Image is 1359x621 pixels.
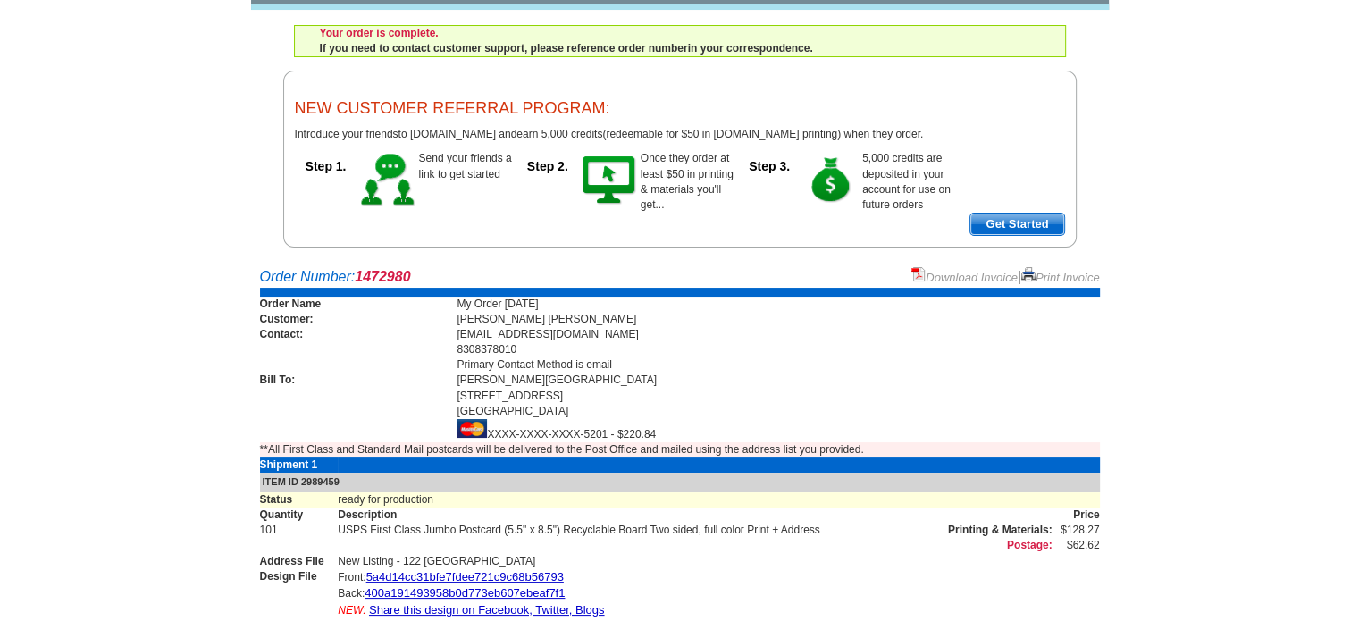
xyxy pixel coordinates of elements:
[457,297,1099,312] td: My Order [DATE]
[516,160,579,172] h5: Step 2.
[260,554,339,569] td: Address File
[295,160,357,172] h5: Step 1.
[260,569,339,586] td: Design File
[355,269,410,284] strong: 1472980
[1053,538,1100,553] td: $62.62
[365,586,565,600] a: 400a191493958b0d773eb607ebeaf7f1
[338,523,1052,538] td: USPS First Class Jumbo Postcard (5.5" x 8.5") Recyclable Board Two sided, full color Print + Address
[457,312,1099,327] td: [PERSON_NAME] [PERSON_NAME]
[1053,523,1100,538] td: $128.27
[457,419,487,438] img: mast.gif
[948,523,1053,538] span: Printing & Materials:
[457,342,1099,357] td: 8308378010
[457,357,1099,373] td: Primary Contact Method is email
[357,151,419,210] img: step-1.gif
[338,554,1052,569] td: New Listing - 122 [GEOGRAPHIC_DATA]
[579,151,641,210] img: step-2.gif
[338,508,1052,523] td: Description
[260,457,339,473] td: Shipment 1
[457,327,1099,342] td: [EMAIL_ADDRESS][DOMAIN_NAME]
[260,327,457,342] td: Contact:
[911,271,1018,284] a: Download Invoice
[260,492,339,508] td: Status
[338,492,1099,508] td: ready for production
[738,160,801,172] h5: Step 3.
[295,127,1065,142] p: to [DOMAIN_NAME] and (redeemable for $50 in [DOMAIN_NAME] printing) when they order.
[260,508,339,523] td: Quantity
[457,404,1099,419] td: [GEOGRAPHIC_DATA]
[260,297,457,312] td: Order Name
[260,523,339,538] td: 101
[1021,267,1036,281] img: small-print-icon.gif
[862,152,951,210] span: 5,000 credits are deposited in your account for use on future orders
[260,312,457,327] td: Customer:
[911,267,926,281] img: small-pdf-icon.gif
[457,373,1099,388] td: [PERSON_NAME][GEOGRAPHIC_DATA]
[320,27,439,39] strong: Your order is complete.
[969,213,1064,236] a: Get Started
[260,442,1100,457] td: **All First Class and Standard Mail postcards will be delivered to the Post Office and mailed usi...
[1007,539,1053,551] strong: Postage:
[260,373,457,388] td: Bill To:
[338,604,365,617] span: NEW:
[260,473,1100,492] td: ITEM ID 2989459
[251,59,269,60] img: u
[970,214,1063,235] span: Get Started
[457,389,1099,404] td: [STREET_ADDRESS]
[641,152,734,210] span: Once they order at least $50 in printing & materials you'll get...
[911,267,1099,288] div: |
[338,585,1052,602] td: Back:
[366,570,564,583] a: 5a4d14cc31bfe7fdee721c9c68b56793
[457,419,1099,442] td: XXXX-XXXX-XXXX-5201 - $220.84
[295,100,1065,118] h3: NEW CUSTOMER REFERRAL PROGRAM:
[801,151,862,210] img: step-3.gif
[1021,271,1100,284] a: Print Invoice
[295,128,398,140] span: Introduce your friends
[419,152,512,180] span: Send your friends a link to get started
[320,27,813,55] span: If you need to contact customer support, please reference order number in your correspondence.
[516,128,602,140] span: earn 5,000 credits
[369,603,605,617] a: Share this design on Facebook, Twitter, Blogs
[1053,508,1100,523] td: Price
[338,569,1052,586] td: Front:
[260,267,1100,288] div: Order Number:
